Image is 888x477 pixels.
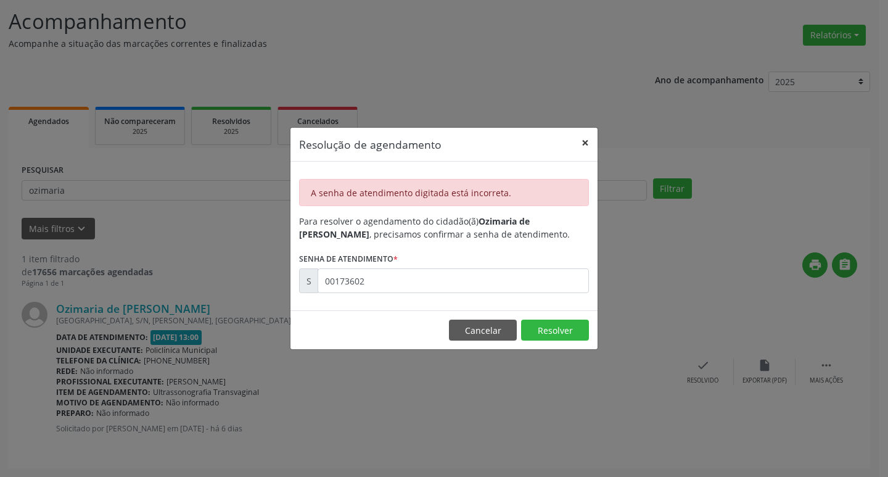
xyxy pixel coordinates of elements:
button: Resolver [521,320,589,341]
button: Cancelar [449,320,517,341]
b: Ozimaria de [PERSON_NAME] [299,215,530,240]
div: S [299,268,318,293]
label: Senha de atendimento [299,249,398,268]
div: A senha de atendimento digitada está incorreta. [299,179,589,206]
h5: Resolução de agendamento [299,136,442,152]
div: Para resolver o agendamento do cidadão(ã) , precisamos confirmar a senha de atendimento. [299,215,589,241]
button: Close [573,128,598,158]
